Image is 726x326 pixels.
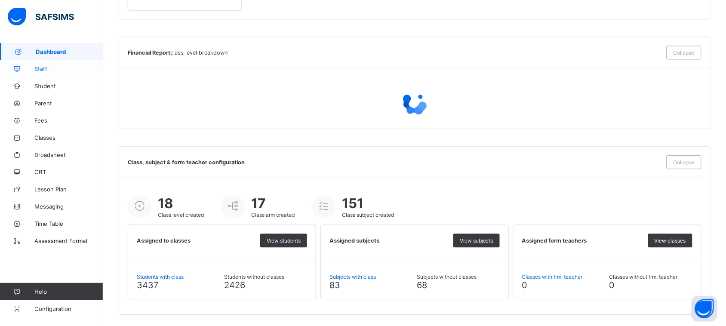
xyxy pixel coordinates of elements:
span: 3437 [137,280,158,290]
span: Subjects without classes [417,274,500,280]
span: Class, subject & form teacher configuration [128,159,662,166]
span: Dashboard [36,48,103,55]
span: Class arm created [251,212,295,218]
span: Configuration [34,305,103,312]
button: Open asap [692,296,717,322]
span: Fees [34,117,103,124]
span: Financial Report [128,49,662,56]
span: Assessment Format [34,237,103,244]
span: CBT [34,169,103,175]
span: Time Table [34,220,103,227]
span: Collapse [674,159,695,166]
span: Messaging [34,203,103,210]
span: Assigned form teachers [522,237,644,244]
span: class level breakdown [170,49,228,56]
span: Help [34,288,103,295]
span: 0 [609,280,615,290]
span: Assigned to classes [137,237,256,244]
span: Classes without frm. teacher [609,274,692,280]
span: Student [34,83,103,89]
span: View students [267,237,301,244]
span: 68 [417,280,427,290]
span: Students with class [137,274,220,280]
img: safsims [8,8,74,26]
span: Classes with frm. teacher [522,274,605,280]
span: 151 [342,195,394,212]
span: Class subject created [342,212,394,218]
span: View subjects [460,237,493,244]
span: 2426 [224,280,245,290]
span: Assigned subjects [329,237,449,244]
span: Staff [34,65,103,72]
span: Collapse [674,49,695,56]
span: Subjects with class [329,274,412,280]
span: Parent [34,100,103,107]
span: Lesson Plan [34,186,103,193]
span: Students without classes [224,274,307,280]
span: 17 [251,195,295,212]
span: 83 [329,280,340,290]
span: Class level created [158,212,204,218]
span: Classes [34,134,103,141]
span: 0 [522,280,528,290]
span: Broadsheet [34,151,103,158]
span: View classes [655,237,686,244]
span: 18 [158,195,204,212]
